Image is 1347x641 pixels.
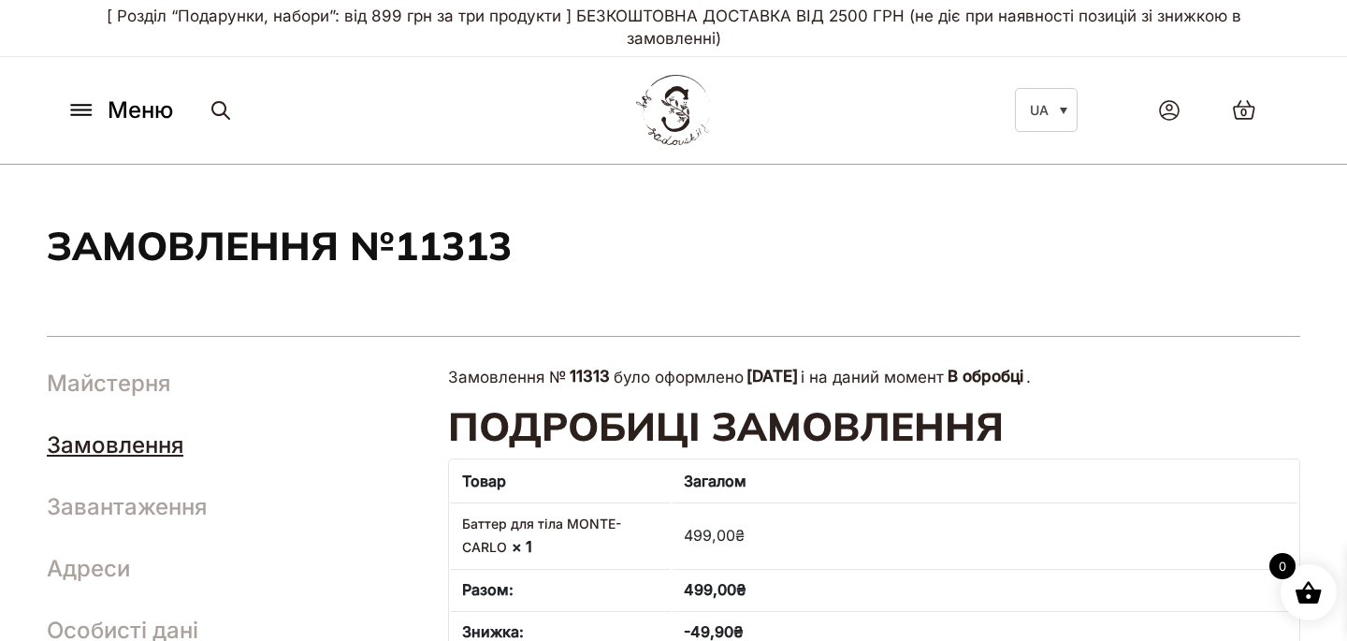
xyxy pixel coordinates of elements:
img: BY SADOVSKIY [636,75,711,145]
span: UA [1030,102,1049,118]
span: 0 [1269,553,1296,579]
button: Меню [61,93,179,128]
span: 0 [1240,105,1247,121]
a: Завантаження [47,493,207,520]
a: Баттер для тіла MONTE-CARLO [462,516,621,555]
bdi: 499,00 [684,526,745,545]
h2: Подробиці замовлення [448,403,1300,450]
span: 499,00 [684,580,746,599]
p: Замовлення № було оформлено і на даний момент . [448,367,1300,389]
span: ₴ [736,580,746,599]
a: 0 [1213,80,1275,139]
mark: [DATE] [744,364,802,389]
span: 49,90 [690,622,744,641]
a: Майстерня [47,370,170,397]
strong: × 1 [512,537,532,556]
th: Разом: [451,569,672,609]
th: Загалом [673,461,1297,501]
a: UA [1015,88,1078,132]
h1: Замовлення №11313 [47,221,512,272]
mark: 11313 [567,364,614,389]
th: Товар [451,461,672,501]
span: Меню [108,94,173,127]
span: ₴ [735,526,745,545]
a: Замовлення [47,431,183,459]
a: Адреси [47,555,130,582]
mark: В обробці [944,364,1026,389]
span: ₴ [733,622,744,641]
